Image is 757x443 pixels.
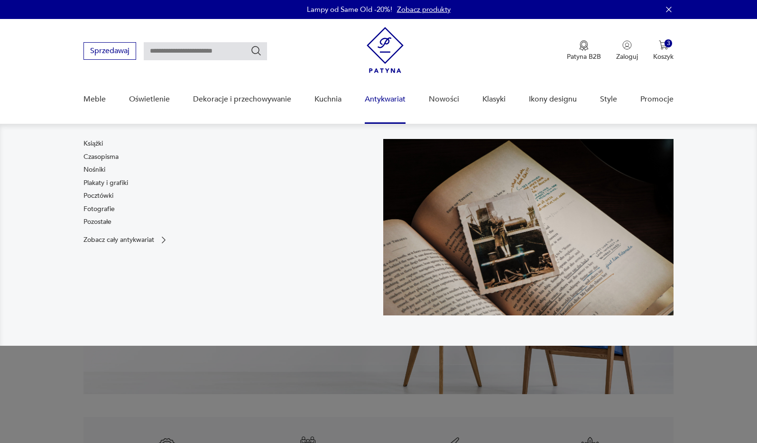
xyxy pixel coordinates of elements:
[83,204,115,214] a: Fotografie
[83,152,119,162] a: Czasopisma
[622,40,632,50] img: Ikonka użytkownika
[250,45,262,56] button: Szukaj
[429,81,459,118] a: Nowości
[397,5,451,14] a: Zobacz produkty
[529,81,577,118] a: Ikony designu
[367,27,404,73] img: Patyna - sklep z meblami i dekoracjami vintage
[83,48,136,55] a: Sprzedawaj
[193,81,291,118] a: Dekoracje i przechowywanie
[616,40,638,61] button: Zaloguj
[129,81,170,118] a: Oświetlenie
[83,237,154,243] p: Zobacz cały antykwariat
[83,191,113,201] a: Pocztówki
[567,52,601,61] p: Patyna B2B
[83,139,103,148] a: Książki
[665,39,673,47] div: 3
[600,81,617,118] a: Style
[83,178,128,188] a: Plakaty i grafiki
[83,165,105,175] a: Nośniki
[567,40,601,61] a: Ikona medaluPatyna B2B
[616,52,638,61] p: Zaloguj
[482,81,506,118] a: Klasyki
[307,5,392,14] p: Lampy od Same Old -20%!
[383,139,674,315] img: c8a9187830f37f141118a59c8d49ce82.jpg
[365,81,406,118] a: Antykwariat
[640,81,674,118] a: Promocje
[653,40,674,61] button: 3Koszyk
[83,217,111,227] a: Pozostałe
[579,40,589,51] img: Ikona medalu
[567,40,601,61] button: Patyna B2B
[83,235,168,245] a: Zobacz cały antykwariat
[83,81,106,118] a: Meble
[83,42,136,60] button: Sprzedawaj
[653,52,674,61] p: Koszyk
[314,81,342,118] a: Kuchnia
[659,40,668,50] img: Ikona koszyka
